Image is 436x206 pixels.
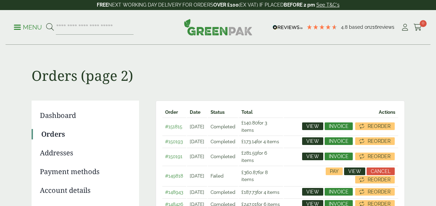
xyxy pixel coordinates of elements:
[348,169,361,174] span: View
[368,139,391,144] span: Reorder
[40,185,129,196] a: Account details
[306,139,319,144] span: View
[241,150,244,156] span: £
[306,124,319,129] span: View
[241,139,256,144] span: 173.14
[213,2,239,8] strong: OVER £100
[325,188,353,196] a: Invoice
[371,169,391,174] span: Cancel
[241,150,257,156] span: 281.59
[368,177,391,182] span: Reorder
[241,170,244,175] span: £
[208,148,238,165] td: Completed
[326,168,343,175] a: Pay
[241,139,244,144] span: £
[329,139,349,144] span: Invoice
[208,186,238,198] td: Completed
[32,45,405,84] h1: Orders (page 2)
[239,166,283,186] td: for 8 items
[239,136,283,147] td: for 4 items
[241,120,258,126] span: 140.80
[184,19,253,35] img: GreenPak Supplies
[241,189,244,195] span: £
[241,170,258,175] span: 360.87
[190,124,204,129] time: [DATE]
[325,122,353,130] a: Invoice
[344,168,365,175] a: View
[302,122,323,130] a: View
[341,24,349,30] span: 4.8
[355,153,395,160] a: Reorder
[370,24,377,30] span: 216
[208,118,238,135] td: Completed
[329,124,349,129] span: Invoice
[190,173,204,179] time: [DATE]
[329,189,349,194] span: Invoice
[325,153,353,160] a: Invoice
[302,188,323,196] a: View
[368,189,391,194] span: Reorder
[368,154,391,159] span: Reorder
[367,168,395,175] a: Cancel
[97,2,108,8] strong: FREE
[239,118,283,135] td: for 3 items
[368,124,391,129] span: Reorder
[379,109,395,115] span: Actions
[41,129,129,139] a: Orders
[190,154,204,159] time: [DATE]
[413,22,422,33] a: 0
[355,176,395,183] a: Reorder
[14,23,42,30] a: Menu
[316,2,340,8] a: See T&C's
[284,2,315,8] strong: BEFORE 2 pm
[40,148,129,158] a: Addresses
[208,136,238,147] td: Completed
[325,137,353,145] a: Invoice
[190,109,200,115] span: Date
[302,153,323,160] a: View
[329,154,349,159] span: Invoice
[241,109,253,115] span: Total
[349,24,370,30] span: Based on
[273,25,303,30] img: REVIEWS.io
[377,24,394,30] span: reviews
[14,23,42,32] p: Menu
[190,139,204,144] time: [DATE]
[165,189,183,195] a: #148943
[355,122,395,130] a: Reorder
[355,137,395,145] a: Reorder
[190,189,204,195] time: [DATE]
[302,137,323,145] a: View
[165,139,183,144] a: #150193
[239,148,283,165] td: for 6 items
[241,120,244,126] span: £
[40,166,129,177] a: Payment methods
[165,154,182,159] a: #150191
[241,189,257,195] span: 187.73
[413,24,422,31] i: Cart
[211,109,225,115] span: Status
[306,189,319,194] span: View
[208,166,238,186] td: Failed
[306,154,319,159] span: View
[355,188,395,196] a: Reorder
[40,110,129,121] a: Dashboard
[330,169,339,174] span: Pay
[239,186,283,198] td: for 4 items
[420,20,427,27] span: 0
[165,124,182,129] a: #151815
[165,109,178,115] span: Order
[165,173,183,179] a: #149818
[401,24,409,31] i: My Account
[306,24,337,30] div: 4.79 Stars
